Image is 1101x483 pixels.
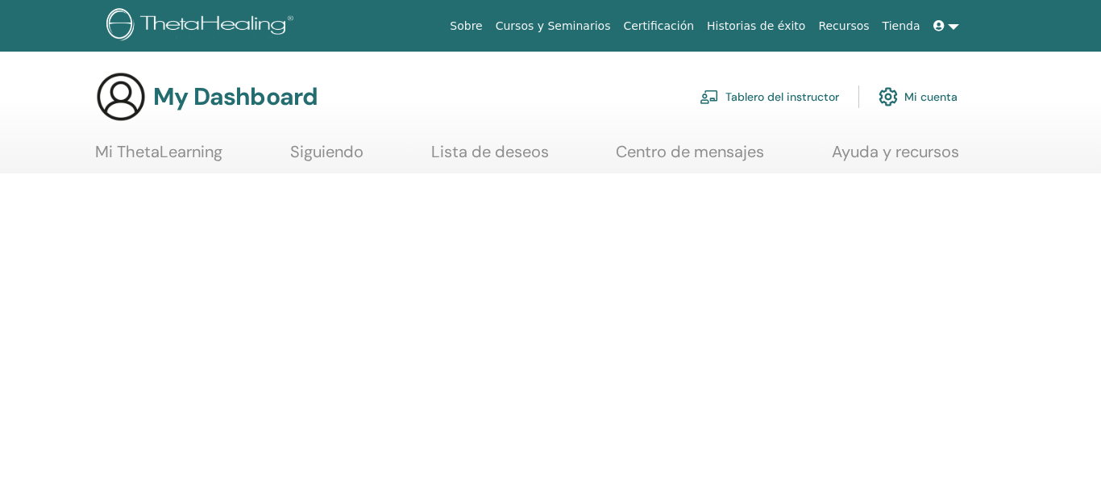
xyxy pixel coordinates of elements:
a: Mi ThetaLearning [95,142,222,173]
a: Centro de mensajes [616,142,764,173]
a: Ayuda y recursos [832,142,959,173]
h3: My Dashboard [153,82,318,111]
a: Cursos y Seminarios [489,11,617,41]
a: Recursos [812,11,875,41]
a: Sobre [443,11,488,41]
a: Mi cuenta [879,79,958,115]
img: chalkboard-teacher.svg [700,90,719,104]
a: Tablero del instructor [700,79,839,115]
a: Lista de deseos [431,142,549,173]
a: Tienda [876,11,927,41]
img: cog.svg [879,83,898,110]
img: logo.png [106,8,299,44]
a: Historias de éxito [700,11,812,41]
a: Siguiendo [290,142,364,173]
a: Certificación [617,11,700,41]
img: generic-user-icon.jpg [95,71,147,123]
